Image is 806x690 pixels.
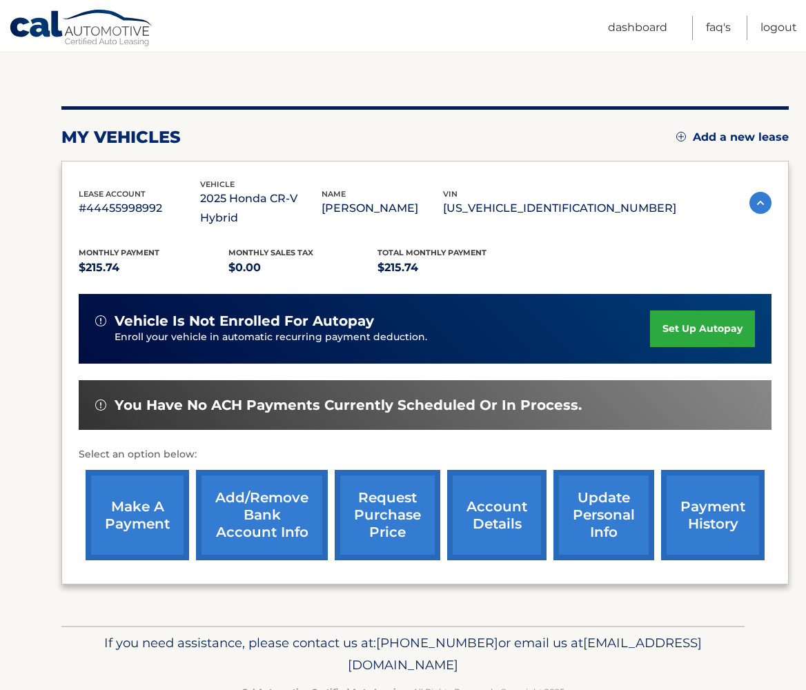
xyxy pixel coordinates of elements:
[322,189,346,199] span: name
[650,310,755,347] a: set up autopay
[115,397,582,414] span: You have no ACH payments currently scheduled or in process.
[447,470,547,560] a: account details
[70,632,736,676] p: If you need assistance, please contact us at: or email us at
[376,635,498,651] span: [PHONE_NUMBER]
[196,470,328,560] a: Add/Remove bank account info
[9,9,154,49] a: Cal Automotive
[443,189,458,199] span: vin
[348,635,702,673] span: [EMAIL_ADDRESS][DOMAIN_NAME]
[676,132,686,141] img: add.svg
[676,130,789,144] a: Add a new lease
[443,199,676,218] p: [US_VEHICLE_IDENTIFICATION_NUMBER]
[377,248,486,257] span: Total Monthly Payment
[553,470,654,560] a: update personal info
[115,330,650,345] p: Enroll your vehicle in automatic recurring payment deduction.
[200,189,322,228] p: 2025 Honda CR-V Hybrid
[749,192,771,214] img: accordion-active.svg
[79,258,228,277] p: $215.74
[79,446,771,463] p: Select an option below:
[335,470,440,560] a: request purchase price
[79,248,159,257] span: Monthly Payment
[86,470,189,560] a: make a payment
[706,16,731,40] a: FAQ's
[608,16,667,40] a: Dashboard
[95,400,106,411] img: alert-white.svg
[200,179,235,189] span: vehicle
[95,315,106,326] img: alert-white.svg
[228,248,313,257] span: Monthly sales Tax
[322,199,443,218] p: [PERSON_NAME]
[228,258,378,277] p: $0.00
[61,127,181,148] h2: my vehicles
[79,189,146,199] span: lease account
[661,470,765,560] a: payment history
[760,16,797,40] a: Logout
[79,199,200,218] p: #44455998992
[115,313,374,330] span: vehicle is not enrolled for autopay
[377,258,527,277] p: $215.74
